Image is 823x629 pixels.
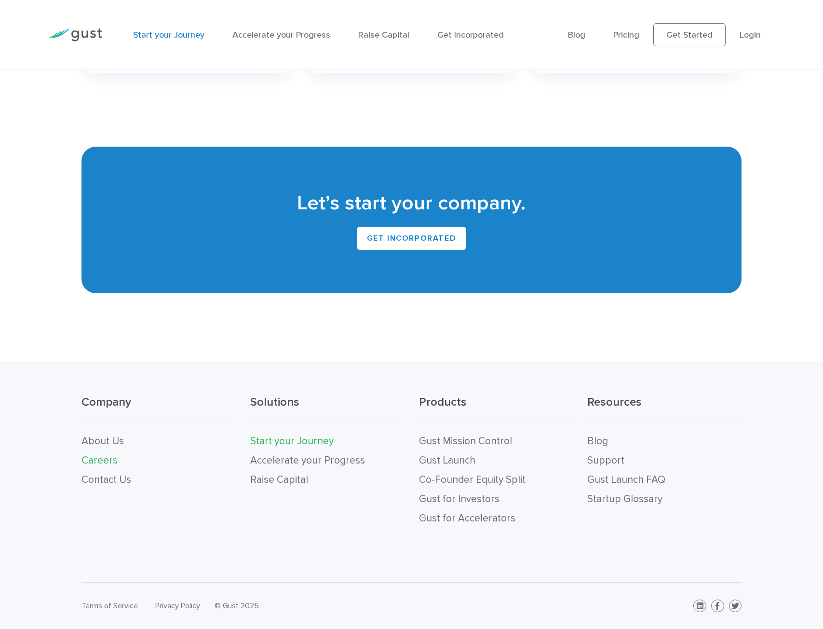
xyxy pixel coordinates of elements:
a: Gust Launch FAQ [587,474,665,486]
a: Support [587,454,624,466]
a: Careers [81,454,118,466]
a: Blog [568,30,585,40]
a: GET INCORPORATED [357,227,467,250]
a: Terms of Service [81,601,138,610]
a: Gust for Accelerators [419,512,515,524]
a: Gust Launch [419,454,475,466]
h3: Resources [587,395,742,421]
div: © Gust 2025 [215,599,405,613]
a: Blog [587,435,608,447]
a: Gust Mission Control [419,435,512,447]
a: Contact Us [81,474,131,486]
h3: Products [419,395,573,421]
a: Co-Founder Equity Split [419,474,526,486]
a: Start your Journey [250,435,334,447]
a: Accelerate your Progress [232,30,330,40]
a: Accelerate your Progress [250,454,365,466]
a: Startup Glossary [587,493,662,505]
a: Start your Journey [133,30,204,40]
h3: Company [81,395,236,421]
a: Gust for Investors [419,493,499,505]
a: Get Incorporated [437,30,504,40]
a: About Us [81,435,124,447]
a: Pricing [613,30,639,40]
img: Gust Logo [48,28,102,41]
a: Privacy Policy [155,601,200,610]
a: Get Started [653,23,726,46]
a: Login [740,30,761,40]
a: Raise Capital [358,30,409,40]
a: Raise Capital [250,474,308,486]
h3: Solutions [250,395,405,421]
h2: Let’s start your company. [96,190,728,217]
